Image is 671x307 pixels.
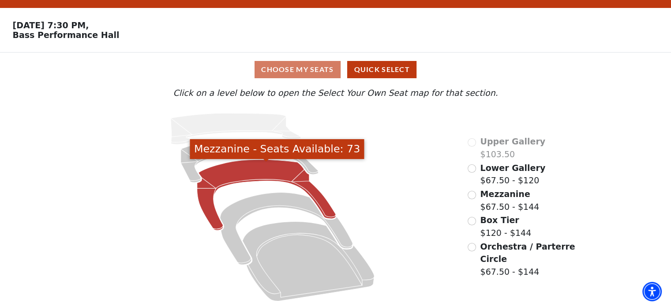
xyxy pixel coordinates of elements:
[480,188,539,213] label: $67.50 - $144
[480,163,545,173] span: Lower Gallery
[480,214,531,239] label: $120 - $144
[90,87,581,99] p: Click on a level below to open the Select Your Own Seat map for that section.
[171,113,301,144] path: Upper Gallery - Seats Available: 0
[642,282,662,301] div: Accessibility Menu
[468,164,476,173] input: Lower Gallery$67.50 - $120
[480,162,545,187] label: $67.50 - $120
[190,139,364,159] div: Mezzanine - Seats Available: 73
[480,215,519,225] span: Box Tier
[480,189,530,199] span: Mezzanine
[480,240,576,278] label: $67.50 - $144
[480,136,545,146] span: Upper Gallery
[468,243,476,251] input: Orchestra / Parterre Circle$67.50 - $144
[243,222,375,301] path: Orchestra / Parterre Circle - Seats Available: 38
[480,135,545,160] label: $103.50
[468,191,476,199] input: Mezzanine$67.50 - $144
[347,61,416,78] button: Quick Select
[468,217,476,225] input: Box Tier$120 - $144
[181,139,319,182] path: Lower Gallery - Seats Available: 129
[480,242,575,264] span: Orchestra / Parterre Circle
